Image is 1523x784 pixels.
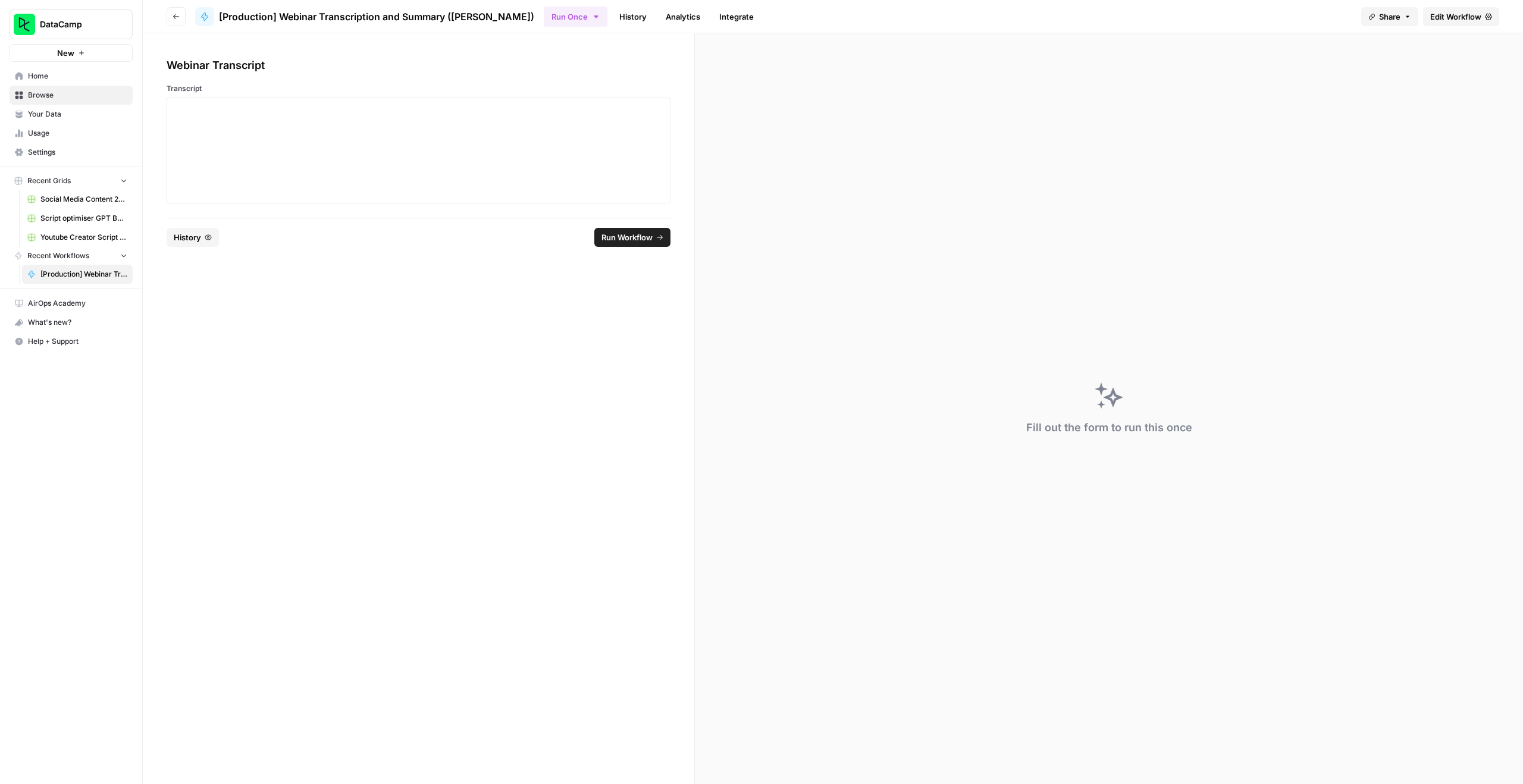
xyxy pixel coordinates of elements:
[544,7,607,27] button: Run Once
[1361,7,1418,26] button: Share
[22,228,133,247] a: Youtube Creator Script Optimisations
[1379,11,1400,23] span: Share
[10,172,133,190] button: Recent Grids
[28,128,127,139] span: Usage
[10,143,133,162] a: Settings
[28,90,127,101] span: Browse
[10,10,133,39] button: Workspace: DataCamp
[174,231,201,243] span: History
[57,47,74,59] span: New
[10,332,133,351] button: Help + Support
[28,147,127,158] span: Settings
[167,57,670,74] div: Webinar Transcript
[28,71,127,81] span: Home
[219,10,534,24] span: [Production] Webinar Transcription and Summary ([PERSON_NAME])
[594,228,670,247] button: Run Workflow
[27,175,71,186] span: Recent Grids
[195,7,534,26] a: [Production] Webinar Transcription and Summary ([PERSON_NAME])
[167,83,670,94] label: Transcript
[10,86,133,105] a: Browse
[10,67,133,86] a: Home
[28,109,127,120] span: Your Data
[14,14,35,35] img: DataCamp Logo
[40,213,127,224] span: Script optimiser GPT Build V2 Grid
[712,7,761,26] a: Integrate
[40,18,112,30] span: DataCamp
[22,265,133,284] a: [Production] Webinar Transcription and Summary ([PERSON_NAME])
[10,44,133,62] button: New
[1423,7,1499,26] a: Edit Workflow
[28,336,127,347] span: Help + Support
[22,190,133,209] a: Social Media Content 2025
[601,231,653,243] span: Run Workflow
[10,105,133,124] a: Your Data
[27,250,89,261] span: Recent Workflows
[10,124,133,143] a: Usage
[612,7,654,26] a: History
[40,194,127,205] span: Social Media Content 2025
[167,228,219,247] button: History
[40,269,127,280] span: [Production] Webinar Transcription and Summary ([PERSON_NAME])
[28,298,127,309] span: AirOps Academy
[659,7,707,26] a: Analytics
[1026,419,1192,436] div: Fill out the form to run this once
[1430,11,1481,23] span: Edit Workflow
[22,209,133,228] a: Script optimiser GPT Build V2 Grid
[10,294,133,313] a: AirOps Academy
[10,313,132,331] div: What's new?
[10,247,133,265] button: Recent Workflows
[10,313,133,332] button: What's new?
[40,232,127,243] span: Youtube Creator Script Optimisations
